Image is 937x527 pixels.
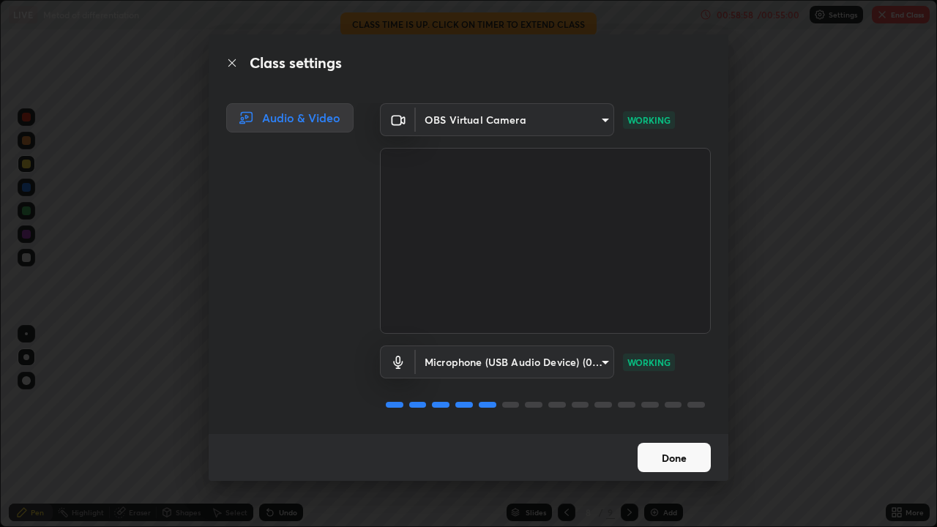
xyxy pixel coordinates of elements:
p: WORKING [627,113,671,127]
h2: Class settings [250,52,342,74]
div: OBS Virtual Camera [416,103,614,136]
button: Done [638,443,711,472]
p: WORKING [627,356,671,369]
div: OBS Virtual Camera [416,345,614,378]
div: Audio & Video [226,103,354,132]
